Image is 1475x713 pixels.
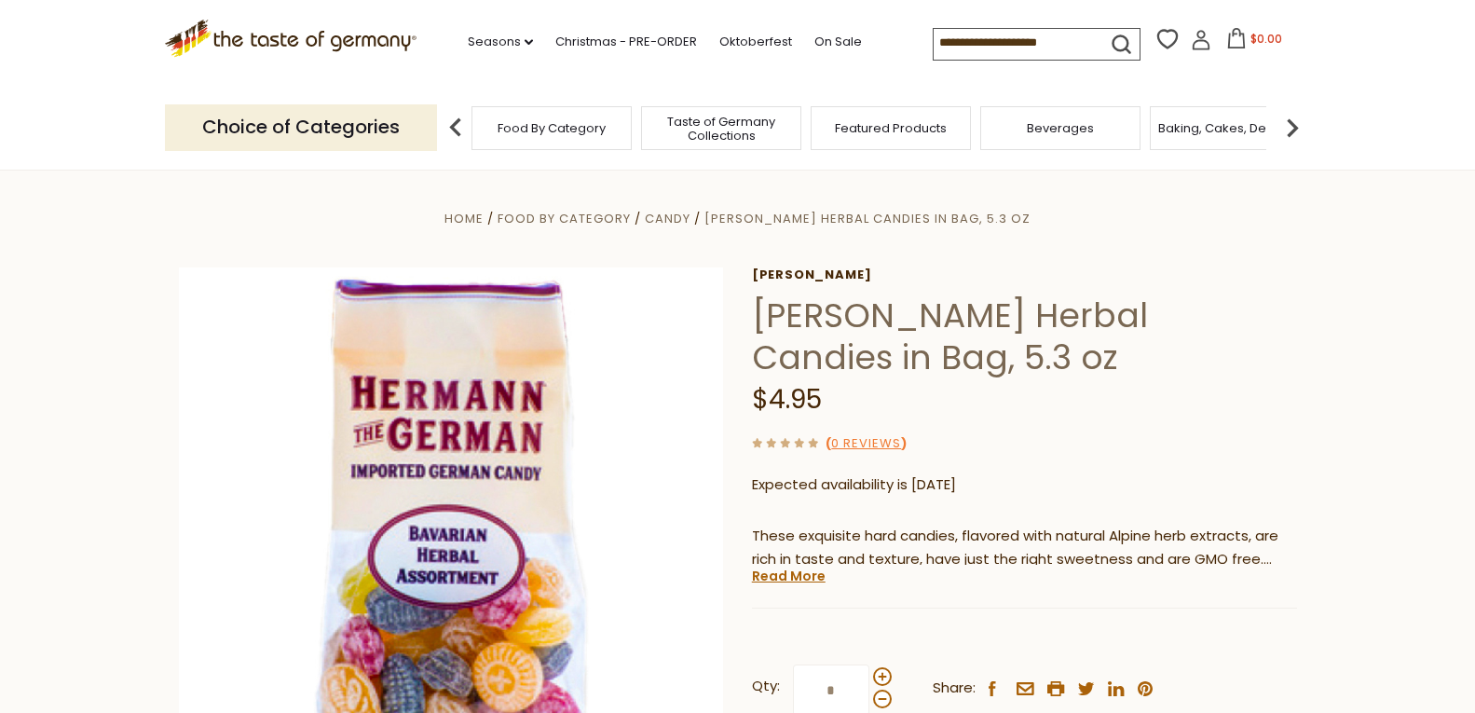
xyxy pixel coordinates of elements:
a: [PERSON_NAME] Herbal Candies in Bag, 5.3 oz [704,210,1031,227]
a: Featured Products [835,121,947,135]
span: ( ) [826,434,907,452]
a: Candy [645,210,690,227]
a: 0 Reviews [831,434,901,454]
a: Home [444,210,484,227]
p: These exquisite hard candies, flavored with natural Alpine herb extracts, are rich in taste and t... [752,525,1297,571]
img: next arrow [1274,109,1311,146]
span: $4.95 [752,381,822,418]
button: $0.00 [1215,28,1294,56]
a: Beverages [1027,121,1094,135]
span: $0.00 [1250,31,1282,47]
a: Read More [752,567,826,585]
a: Food By Category [498,210,631,227]
a: Christmas - PRE-ORDER [555,32,697,52]
a: On Sale [814,32,862,52]
a: Oktoberfest [719,32,792,52]
a: Seasons [468,32,533,52]
p: Choice of Categories [165,104,437,150]
span: Share: [933,677,976,700]
a: Baking, Cakes, Desserts [1158,121,1303,135]
a: Food By Category [498,121,606,135]
img: previous arrow [437,109,474,146]
a: [PERSON_NAME] [752,267,1297,282]
p: Expected availability is [DATE] [752,473,1297,497]
h1: [PERSON_NAME] Herbal Candies in Bag, 5.3 oz [752,295,1297,378]
strong: Qty: [752,675,780,698]
a: Taste of Germany Collections [647,115,796,143]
